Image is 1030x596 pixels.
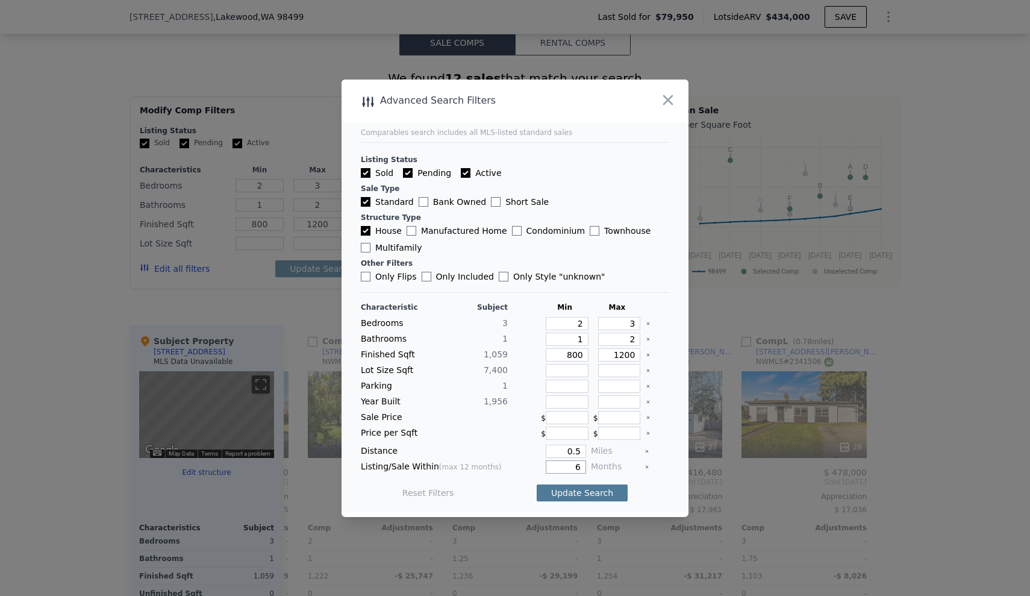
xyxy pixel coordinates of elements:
[419,196,486,208] label: Bank Owned
[439,463,502,471] span: (max 12 months)
[461,168,470,178] input: Active
[361,225,402,237] label: House
[591,445,640,458] div: Miles
[419,197,428,207] input: Bank Owned
[361,167,393,179] label: Sold
[646,368,651,373] button: Clear
[403,167,451,179] label: Pending
[541,427,588,440] div: $
[361,380,432,393] div: Parking
[512,226,522,236] input: Condominium
[361,168,370,178] input: Sold
[361,259,669,268] div: Other Filters
[646,353,651,357] button: Clear
[361,184,669,193] div: Sale Type
[361,242,422,254] label: Multifamily
[537,485,628,501] button: Update Search
[422,272,431,281] input: Only Included
[484,365,508,375] span: 7,400
[646,415,651,420] button: Clear
[591,460,640,474] div: Months
[407,226,416,236] input: Manufactured Home
[502,381,508,391] span: 1
[361,427,432,440] div: Price per Sqft
[646,400,651,404] button: Clear
[646,431,651,436] button: Clear
[361,226,370,236] input: House
[361,272,370,281] input: Only Flips
[646,321,651,326] button: Clear
[646,384,651,389] button: Clear
[361,128,669,137] div: Comparables search includes all MLS-listed standard sales
[403,168,413,178] input: Pending
[361,317,432,330] div: Bedrooms
[361,333,432,346] div: Bathrooms
[593,303,641,312] div: Max
[646,337,651,342] button: Clear
[499,272,508,281] input: Only Style "unknown"
[361,303,432,312] div: Characteristic
[422,271,494,283] label: Only Included
[593,411,641,424] div: $
[593,427,641,440] div: $
[541,303,588,312] div: Min
[361,155,669,165] div: Listing Status
[541,411,588,424] div: $
[361,271,417,283] label: Only Flips
[590,226,599,236] input: Townhouse
[361,395,432,409] div: Year Built
[361,196,414,208] label: Standard
[645,449,649,454] button: Clear
[499,271,605,283] label: Only Style " unknown "
[402,487,454,499] button: Reset
[361,197,370,207] input: Standard
[502,334,508,343] span: 1
[361,460,508,474] div: Listing/Sale Within
[361,348,432,362] div: Finished Sqft
[461,167,501,179] label: Active
[491,196,549,208] label: Short Sale
[645,465,649,469] button: Clear
[361,364,432,377] div: Lot Size Sqft
[361,445,508,458] div: Distance
[484,350,508,359] span: 1,059
[437,303,508,312] div: Subject
[407,225,507,237] label: Manufactured Home
[512,225,585,237] label: Condominium
[342,92,619,109] div: Advanced Search Filters
[502,318,508,328] span: 3
[361,243,370,253] input: Multifamily
[590,225,651,237] label: Townhouse
[484,397,508,406] span: 1,956
[361,213,669,222] div: Structure Type
[361,411,432,424] div: Sale Price
[491,197,501,207] input: Short Sale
